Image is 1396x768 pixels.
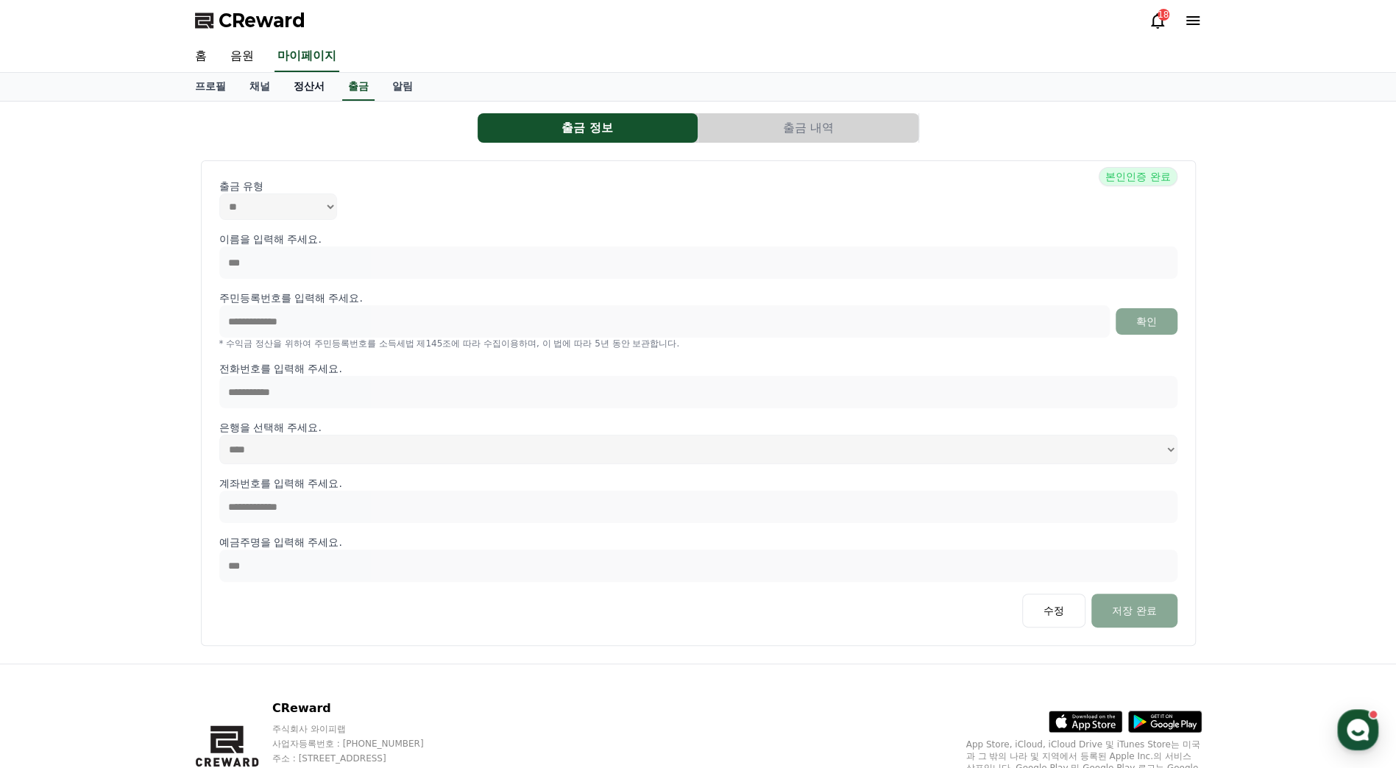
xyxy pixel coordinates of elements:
p: 주식회사 와이피랩 [272,723,452,735]
button: 출금 내역 [698,113,918,143]
a: 설정 [190,466,283,503]
p: 이름을 입력해 주세요. [219,232,1177,246]
a: 18 [1149,12,1166,29]
p: 주민등록번호를 입력해 주세요. [219,291,363,305]
p: 사업자등록번호 : [PHONE_NUMBER] [272,738,452,750]
a: 정산서 [282,73,336,101]
a: 출금 [342,73,375,101]
a: 프로필 [183,73,238,101]
div: 18 [1158,9,1169,21]
p: CReward [272,700,452,717]
a: 홈 [4,466,97,503]
span: 설정 [227,488,245,500]
a: CReward [195,9,305,32]
a: 음원 [219,41,266,72]
p: 출금 유형 [219,179,1177,193]
p: * 수익금 정산을 위하여 주민등록번호를 소득세법 제145조에 따라 수집이용하며, 이 법에 따라 5년 동안 보관합니다. [219,338,1177,349]
a: 대화 [97,466,190,503]
span: CReward [219,9,305,32]
a: 알림 [380,73,425,101]
p: 계좌번호를 입력해 주세요. [219,476,1177,491]
p: 전화번호를 입력해 주세요. [219,361,1177,376]
a: 홈 [183,41,219,72]
button: 수정 [1022,594,1085,627]
button: 저장 완료 [1091,594,1177,627]
button: 출금 정보 [478,113,698,143]
span: 본인인증 완료 [1099,167,1177,186]
p: 예금주명을 입력해 주세요. [219,535,1177,550]
p: 은행을 선택해 주세요. [219,420,1177,435]
a: 마이페이지 [274,41,339,72]
span: 대화 [135,489,152,501]
p: 주소 : [STREET_ADDRESS] [272,753,452,764]
button: 확인 [1116,308,1177,335]
span: 홈 [46,488,55,500]
a: 채널 [238,73,282,101]
a: 출금 내역 [698,113,919,143]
